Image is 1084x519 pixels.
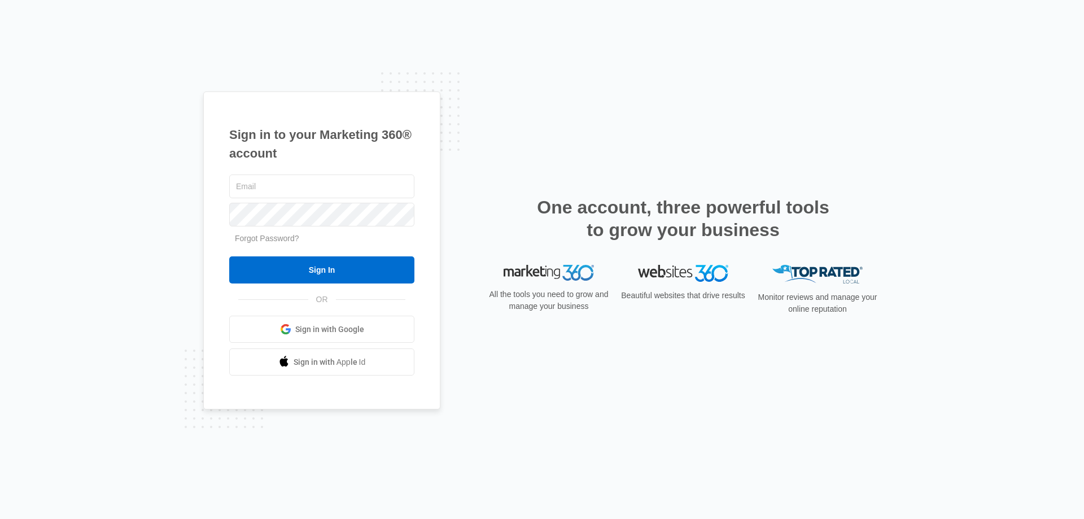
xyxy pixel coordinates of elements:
[638,265,728,281] img: Websites 360
[504,265,594,281] img: Marketing 360
[229,256,414,284] input: Sign In
[229,125,414,163] h1: Sign in to your Marketing 360® account
[754,291,881,315] p: Monitor reviews and manage your online reputation
[772,265,863,284] img: Top Rated Local
[229,316,414,343] a: Sign in with Google
[308,294,336,306] span: OR
[486,289,612,312] p: All the tools you need to grow and manage your business
[229,348,414,376] a: Sign in with Apple Id
[295,324,364,335] span: Sign in with Google
[294,356,366,368] span: Sign in with Apple Id
[620,290,746,302] p: Beautiful websites that drive results
[534,196,833,241] h2: One account, three powerful tools to grow your business
[229,175,414,198] input: Email
[235,234,299,243] a: Forgot Password?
